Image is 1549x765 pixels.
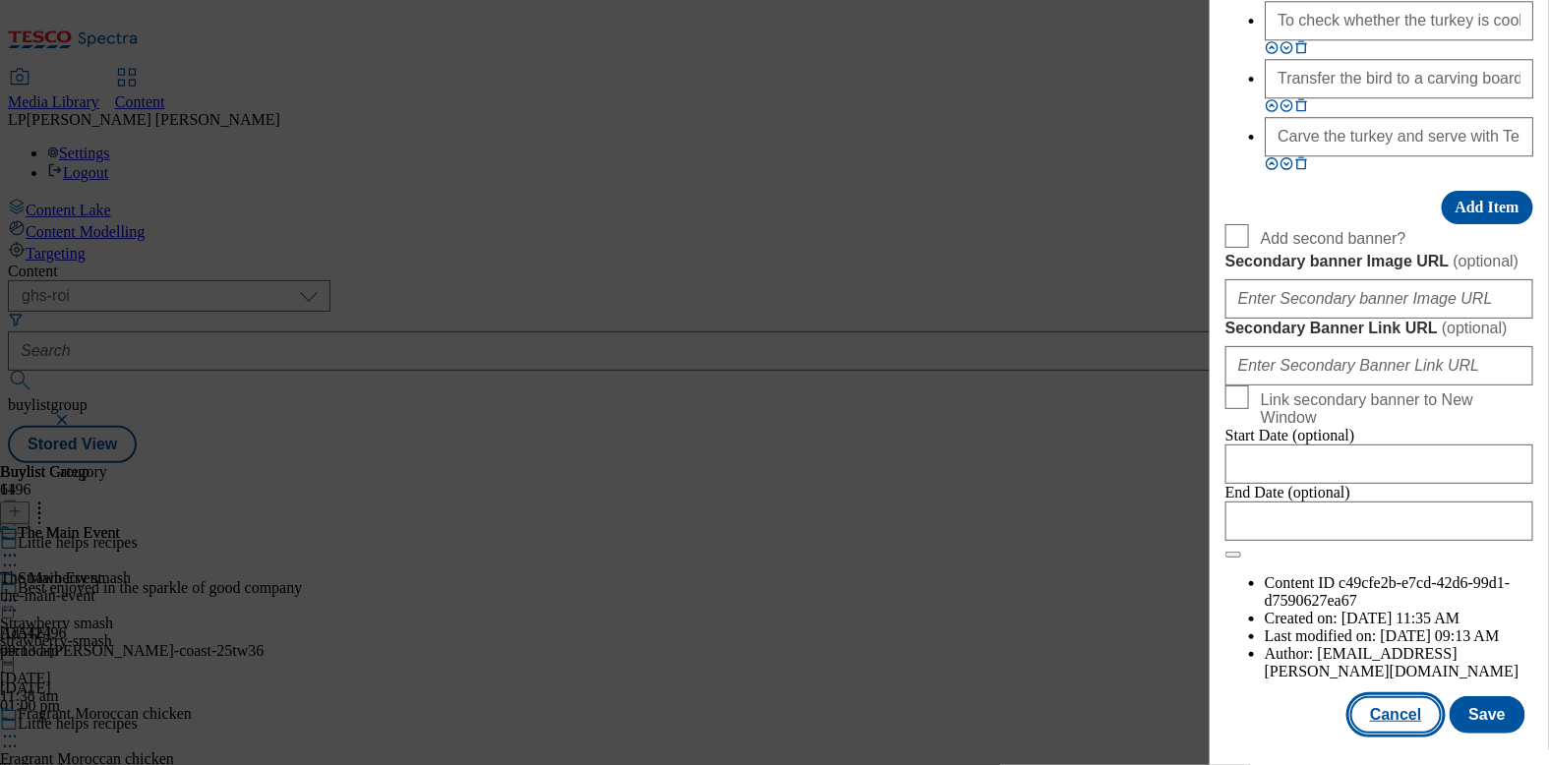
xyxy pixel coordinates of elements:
span: ( optional ) [1454,253,1519,269]
button: Save [1450,696,1525,734]
input: Enter value [1265,117,1533,156]
span: Link secondary banner to New Window [1261,391,1525,427]
span: c49cfe2b-e7cd-42d6-99d1-d7590627ea67 [1265,574,1511,609]
input: Enter Date [1225,501,1533,541]
input: Enter Date [1225,444,1533,484]
span: [DATE] 09:13 AM [1381,627,1500,644]
span: ( optional ) [1442,320,1508,336]
input: Enter Secondary Banner Link URL [1225,346,1533,385]
input: Enter value [1265,59,1533,98]
li: Author: [1265,645,1533,680]
label: Secondary Banner Link URL [1225,319,1533,338]
span: Start Date (optional) [1225,427,1355,443]
li: Created on: [1265,610,1533,627]
span: [DATE] 11:35 AM [1341,610,1460,626]
li: Last modified on: [1265,627,1533,645]
input: Enter value [1265,1,1533,40]
span: End Date (optional) [1225,484,1350,500]
span: [EMAIL_ADDRESS][PERSON_NAME][DOMAIN_NAME] [1265,645,1519,679]
span: Add second banner? [1261,230,1406,248]
input: Enter Secondary banner Image URL [1225,279,1533,319]
button: Add Item [1442,191,1533,224]
label: Secondary banner Image URL [1225,252,1533,271]
button: Cancel [1350,696,1441,734]
li: Content ID [1265,574,1533,610]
